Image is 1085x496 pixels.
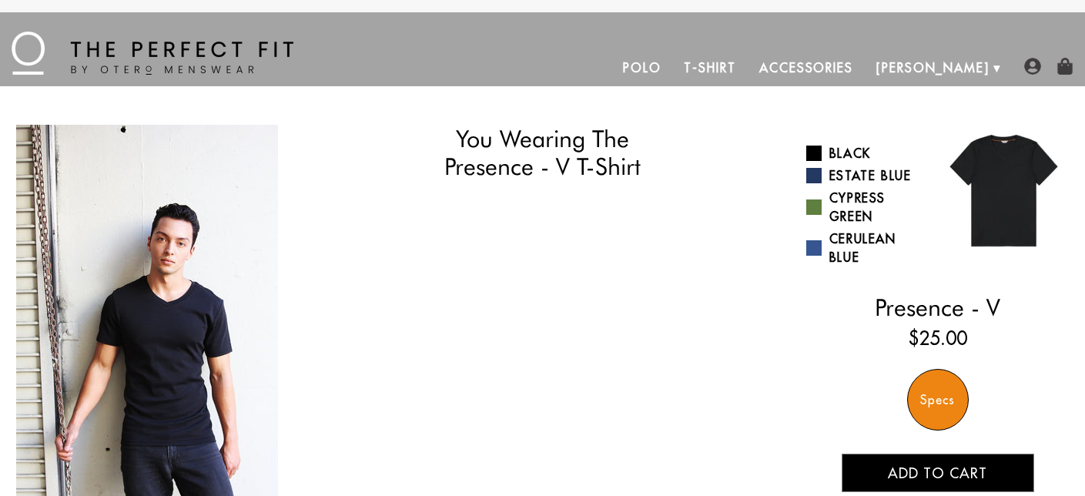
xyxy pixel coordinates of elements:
span: Add to cart [888,464,987,482]
h1: You Wearing The Presence - V T-Shirt [369,125,717,181]
h2: Presence - V [806,293,1070,321]
a: Cypress Green [806,189,926,226]
a: Accessories [748,49,865,86]
ins: $25.00 [909,324,967,352]
img: 01.jpg [938,125,1070,256]
img: The Perfect Fit - by Otero Menswear - Logo [12,32,293,75]
a: Estate Blue [806,166,926,185]
a: Polo [611,49,673,86]
img: shopping-bag-icon.png [1057,58,1073,75]
div: Specs [907,369,969,431]
a: Cerulean Blue [806,230,926,266]
a: T-Shirt [672,49,747,86]
button: Add to cart [842,454,1034,492]
a: [PERSON_NAME] [865,49,1001,86]
a: Black [806,144,926,163]
img: user-account-icon.png [1024,58,1041,75]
